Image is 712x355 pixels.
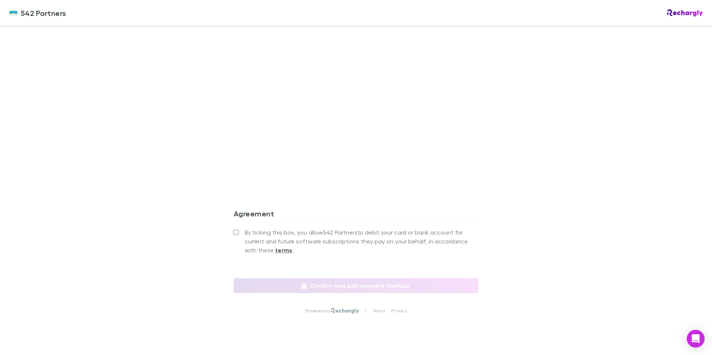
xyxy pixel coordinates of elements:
[245,228,478,255] span: By ticking this box, you allow 542 Partners to debit your card or bank account for current and fu...
[331,308,359,314] img: Rechargly Logo
[365,308,366,314] p: |
[687,330,705,348] div: Open Intercom Messenger
[373,308,385,314] a: Terms
[234,209,478,221] h3: Agreement
[9,9,18,17] img: 542 Partners's Logo
[391,308,407,314] a: Privacy
[232,4,480,175] iframe: Secure address input frame
[275,246,293,254] strong: terms
[234,278,478,293] button: Confirm and add payment method
[21,7,66,19] span: 542 Partners
[305,308,331,314] p: Powered by
[667,9,703,17] img: Rechargly Logo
